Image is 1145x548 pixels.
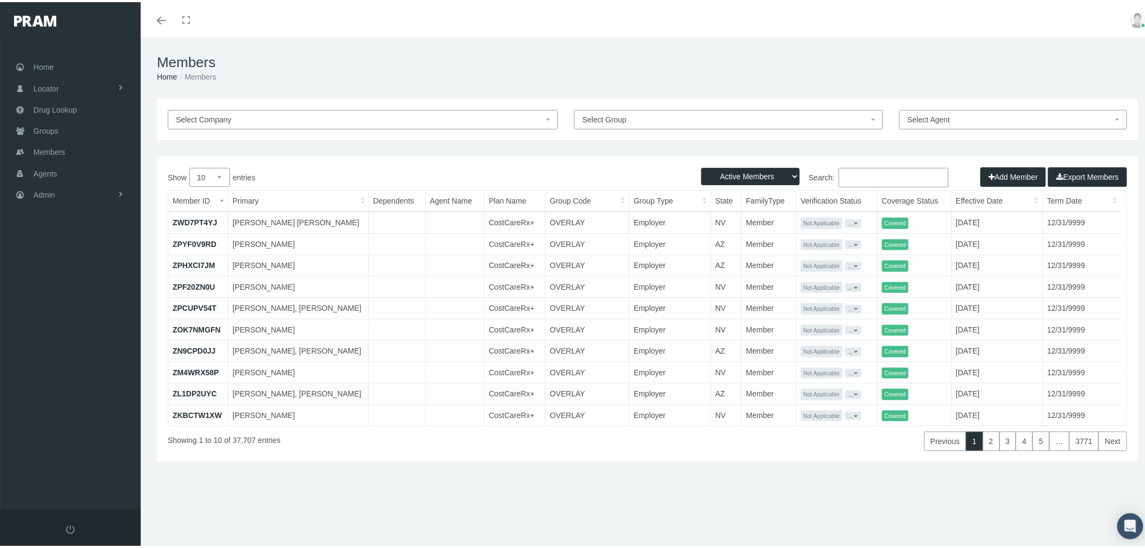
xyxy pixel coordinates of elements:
td: OVERLAY [545,402,629,423]
span: Not Applicable [801,366,843,377]
span: Select Group [582,113,627,122]
button: Export Members [1048,165,1127,185]
th: Dependents [368,188,425,210]
td: OVERLAY [545,253,629,275]
td: NV [711,360,742,381]
td: Employer [629,381,711,403]
select: Showentries [189,166,230,185]
span: Not Applicable [801,258,843,270]
a: 4 [1016,429,1033,449]
th: Group Code: activate to sort column ascending [545,188,629,210]
span: Covered [882,366,909,377]
td: NV [711,210,742,231]
a: ZPCUPV54T [173,302,216,310]
th: FamilyType [742,188,797,210]
a: ZPF20ZN0U [173,280,215,289]
td: CostCareRx+ [484,381,545,403]
td: [PERSON_NAME], [PERSON_NAME] [228,296,368,317]
a: … [1049,429,1070,449]
span: Not Applicable [801,344,843,355]
a: 3 [999,429,1017,449]
td: NV [711,274,742,296]
span: Not Applicable [801,237,843,249]
td: [DATE] [951,317,1043,338]
td: [DATE] [951,402,1043,423]
button: ... [845,409,861,418]
label: Show entries [168,166,648,185]
a: ZL1DP2UYC [173,387,217,396]
td: Member [742,317,797,338]
a: 3771 [1069,429,1099,449]
td: Member [742,402,797,423]
button: ... [845,281,861,290]
td: CostCareRx+ [484,210,545,231]
td: [PERSON_NAME] [228,253,368,275]
span: Not Applicable [801,408,843,420]
span: Members [34,140,65,160]
td: NV [711,317,742,338]
td: CostCareRx+ [484,402,545,423]
td: Member [742,231,797,253]
td: Employer [629,231,711,253]
span: Covered [882,280,909,291]
td: Member [742,360,797,381]
td: [DATE] [951,253,1043,275]
td: 12/31/9999 [1043,274,1121,296]
td: OVERLAY [545,338,629,360]
td: Employer [629,274,711,296]
td: [PERSON_NAME] [228,274,368,296]
a: Home [157,70,177,79]
span: Drug Lookup [34,97,77,118]
button: ... [845,217,861,226]
span: Select Agent [907,113,950,122]
td: OVERLAY [545,296,629,317]
td: CostCareRx+ [484,360,545,381]
td: CostCareRx+ [484,253,545,275]
button: Add Member [981,165,1046,185]
span: Covered [882,323,909,334]
td: NV [711,402,742,423]
span: Covered [882,216,909,227]
td: 12/31/9999 [1043,253,1121,275]
li: Members [177,69,216,81]
th: Agent Name [425,188,484,210]
td: Member [742,296,797,317]
button: ... [845,345,861,354]
td: OVERLAY [545,360,629,381]
label: Search: [648,166,949,185]
span: Covered [882,387,909,398]
span: Covered [882,408,909,420]
td: CostCareRx+ [484,274,545,296]
td: [DATE] [951,381,1043,403]
td: [PERSON_NAME] [PERSON_NAME] [228,210,368,231]
td: [PERSON_NAME] [228,360,368,381]
td: [DATE] [951,338,1043,360]
a: ZPHXCI7JM [173,259,215,268]
a: 5 [1032,429,1050,449]
td: [PERSON_NAME] [228,231,368,253]
td: OVERLAY [545,381,629,403]
button: ... [845,367,861,375]
th: Plan Name [484,188,545,210]
th: State [711,188,742,210]
td: Employer [629,210,711,231]
td: Member [742,210,797,231]
button: ... [845,324,861,332]
div: Open Intercom Messenger [1117,511,1143,537]
span: Admin [34,182,55,203]
span: Not Applicable [801,280,843,291]
span: Home [34,55,54,75]
span: Covered [882,344,909,355]
td: [PERSON_NAME], [PERSON_NAME] [228,338,368,360]
h1: Members [157,52,1138,69]
a: Next [1098,429,1127,449]
td: CostCareRx+ [484,317,545,338]
button: ... [845,303,861,311]
td: AZ [711,253,742,275]
a: ZKBCTW1XW [173,409,222,417]
th: Effective Date: activate to sort column ascending [951,188,1043,210]
span: Covered [882,258,909,270]
span: Covered [882,237,909,249]
td: [DATE] [951,296,1043,317]
td: AZ [711,338,742,360]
